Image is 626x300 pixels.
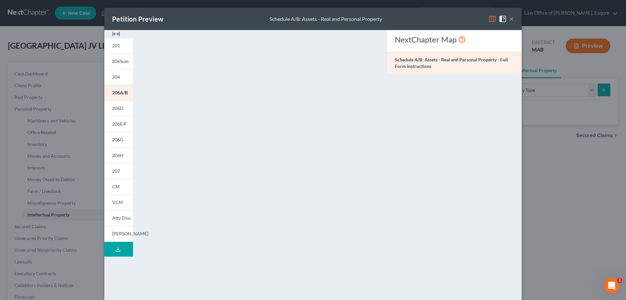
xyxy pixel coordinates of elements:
iframe: Intercom live chat [604,278,619,293]
a: Atty Disc [104,210,133,226]
div: Petition Preview [112,14,163,24]
span: 204 [112,74,120,80]
strong: Schedule A/B: Assets - Real and Personal Property - Full Form Instructions [395,57,508,69]
span: Atty Disc [112,215,131,221]
a: 206Sum [104,54,133,69]
span: CM [112,184,120,189]
span: 206H [112,152,124,158]
div: Schedule A/B: Assets - Real and Personal Property [270,15,382,23]
span: 206Sum [112,58,129,64]
a: 206A/B [104,85,133,101]
a: [PERSON_NAME] [104,226,133,242]
span: 1 [617,278,622,283]
img: help-close-5ba153eb36485ed6c1ea00a893f15db1cb9b99d6cae46e1a8edb6c62d00a1a76.svg [499,15,507,23]
a: 206G [104,132,133,148]
span: 201 [112,43,120,48]
a: 207 [104,163,133,179]
a: VCM [104,195,133,210]
span: 207 [112,168,120,174]
a: 204 [104,69,133,85]
span: 206D [112,105,124,111]
a: 206H [104,148,133,163]
div: NextChapter Map [395,34,514,45]
span: 206A/B [112,90,128,95]
a: 201 [104,38,133,54]
img: expand-e0f6d898513216a626fdd78e52531dac95497ffd26381d4c15ee2fc46db09dca.svg [112,30,120,38]
span: VCM [112,199,123,205]
span: [PERSON_NAME] [112,231,148,236]
button: × [509,15,514,23]
span: 206E/F [112,121,127,127]
img: map-eea8200ae884c6f1103ae1953ef3d486a96c86aabb227e865a55264e3737af1f.svg [488,15,496,23]
a: CM [104,179,133,195]
a: 206D [104,101,133,116]
a: 206E/F [104,116,133,132]
span: 206G [112,137,123,142]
